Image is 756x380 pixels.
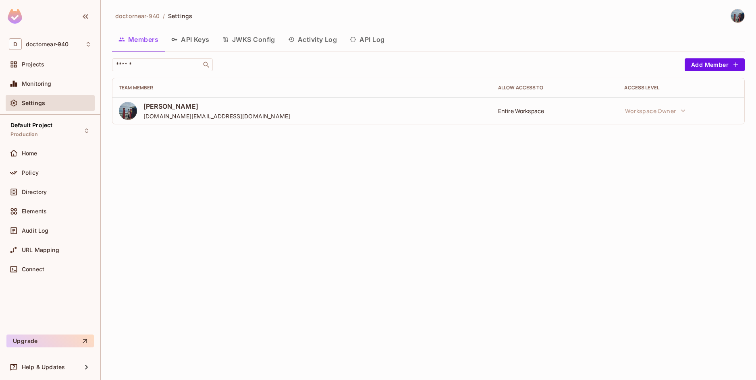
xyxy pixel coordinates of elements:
[8,9,22,24] img: SReyMgAAAABJRU5ErkJggg==
[26,41,69,47] span: Workspace: doctornear-940
[6,335,94,347] button: Upgrade
[119,102,137,120] img: ACg8ocJ0ZuPEL2tVk_LMdxX4dg4PfNrxc439VM3Ndt48E_dzKedYgNJ-=s96-c
[22,150,37,157] span: Home
[143,102,290,111] span: [PERSON_NAME]
[22,247,59,253] span: URL Mapping
[22,364,65,370] span: Help & Updates
[22,189,47,195] span: Directory
[22,227,48,234] span: Audit Log
[112,29,165,50] button: Members
[685,58,745,71] button: Add Member
[10,131,38,138] span: Production
[498,85,612,91] div: Allow Access to
[624,85,738,91] div: Access Level
[22,169,39,176] span: Policy
[731,9,744,23] img: Genbold Gansukh
[22,266,44,273] span: Connect
[115,12,160,20] span: doctornear-940
[22,61,44,68] span: Projects
[22,81,52,87] span: Monitoring
[216,29,282,50] button: JWKS Config
[498,107,612,115] div: Entire Workspace
[165,29,216,50] button: API Keys
[10,122,52,128] span: Default Project
[22,100,45,106] span: Settings
[143,112,290,120] span: [DOMAIN_NAME][EMAIL_ADDRESS][DOMAIN_NAME]
[343,29,391,50] button: API Log
[22,208,47,215] span: Elements
[119,85,485,91] div: Team Member
[282,29,344,50] button: Activity Log
[163,12,165,20] li: /
[168,12,192,20] span: Settings
[621,103,690,119] button: Workspace Owner
[9,38,22,50] span: D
